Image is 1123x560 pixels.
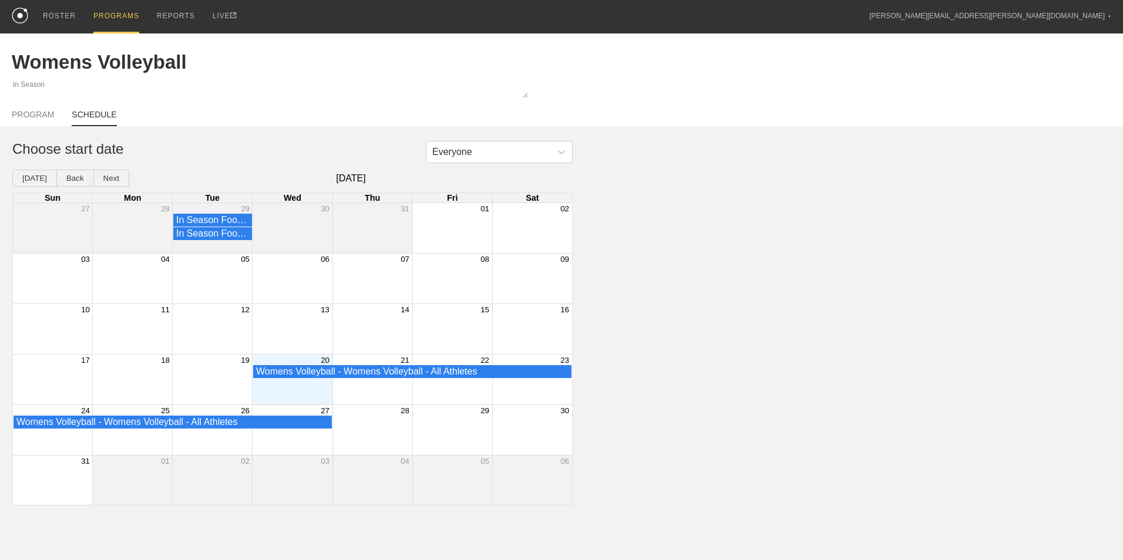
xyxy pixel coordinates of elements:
button: 27 [81,204,90,213]
button: 02 [241,457,250,465]
button: 28 [401,406,409,415]
button: 25 [161,406,170,415]
button: 27 [321,406,329,415]
button: 03 [81,255,90,264]
button: 04 [401,457,409,465]
button: 11 [161,305,170,314]
button: 17 [81,356,90,365]
span: Thu [365,193,380,203]
button: 06 [560,457,569,465]
button: 02 [560,204,569,213]
div: Everyone [432,147,472,157]
button: 29 [480,406,489,415]
button: 30 [560,406,569,415]
button: 26 [241,406,250,415]
button: 10 [81,305,90,314]
div: In Season Football - Performance Staff - Strength and Conidtioning [176,215,249,225]
div: Month View [12,193,573,505]
button: 30 [321,204,329,213]
button: 06 [321,255,329,264]
button: 20 [321,356,329,365]
button: 31 [401,204,409,213]
span: [DATE] [129,173,573,184]
button: 08 [480,255,489,264]
button: 14 [401,305,409,314]
button: 24 [81,406,90,415]
span: Sun [45,193,60,203]
span: Wed [284,193,301,203]
span: Tue [206,193,220,203]
button: Next [93,170,129,187]
button: 21 [401,356,409,365]
button: 23 [560,356,569,365]
button: 19 [241,356,250,365]
div: Womens Volleyball - Womens Volleyball - All Athletes [16,417,329,427]
button: 03 [321,457,329,465]
button: 04 [161,255,170,264]
button: 18 [161,356,170,365]
button: [DATE] [12,170,57,187]
span: Sat [526,193,539,203]
button: 28 [161,204,170,213]
span: Mon [124,193,142,203]
a: PROGRAM [12,110,54,125]
div: In Season Football - Performance Staff - Sports Medicine [176,228,249,239]
button: 13 [321,305,329,314]
button: 15 [480,305,489,314]
button: 12 [241,305,250,314]
button: 31 [81,457,90,465]
button: 01 [161,457,170,465]
div: ▼ [1108,13,1111,20]
img: logo [12,8,28,23]
button: 01 [480,204,489,213]
button: 29 [241,204,250,213]
div: Womens Volleyball - Womens Volleyball - All Athletes [256,366,569,377]
button: 09 [560,255,569,264]
textarea: In Season [12,79,528,98]
a: SCHEDULE [72,110,116,126]
iframe: Chat Widget [1064,504,1123,560]
h1: Choose start date [12,141,560,157]
button: Back [56,170,94,187]
button: 07 [401,255,409,264]
span: Fri [447,193,458,203]
button: 16 [560,305,569,314]
button: 22 [480,356,489,365]
button: 05 [241,255,250,264]
button: 05 [480,457,489,465]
